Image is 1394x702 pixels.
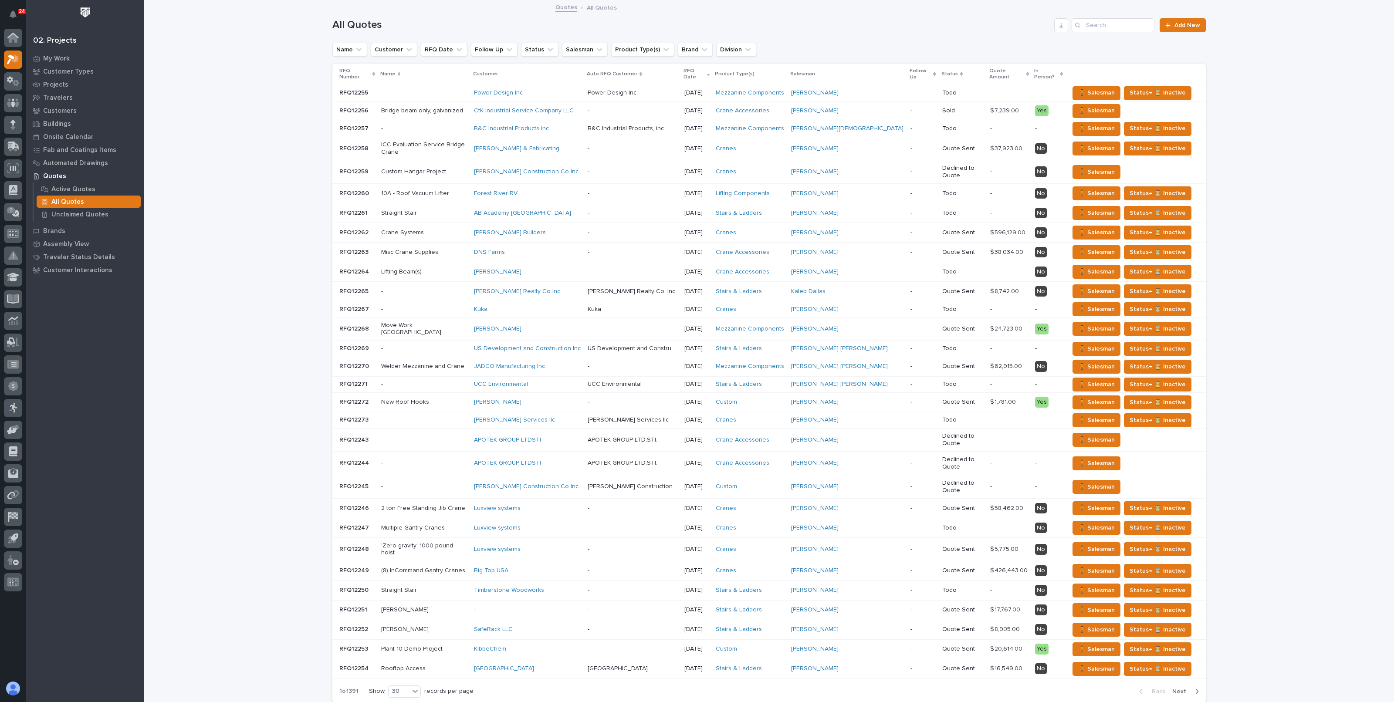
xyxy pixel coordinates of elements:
[942,165,984,179] p: Declined to Quote
[339,379,369,388] p: RFQ12271
[942,288,984,295] p: Quote Sent
[942,190,984,197] p: Todo
[1078,123,1115,134] span: 🧍 Salesman
[474,190,518,197] a: Forest River RV
[332,341,1206,357] tr: RFQ12269RFQ12269 -US Development and Construction Inc US Development and Construction Inc.US Deve...
[990,343,994,352] p: -
[1130,324,1186,334] span: Status→ ⏳ Inactive
[1078,143,1115,154] span: 🧍 Salesman
[332,301,1206,317] tr: RFQ12267RFQ12267 -Kuka KukaKuka [DATE]Cranes [PERSON_NAME] -Todo-- -🧍 SalesmanStatus→ ⏳ Inactive
[791,107,839,115] a: [PERSON_NAME]
[332,203,1206,223] tr: RFQ12261RFQ12261 Straight StairAB Academy [GEOGRAPHIC_DATA] -- [DATE]Stairs & Ladders [PERSON_NAM...
[43,227,65,235] p: Brands
[332,160,1206,184] tr: RFQ12259RFQ12259 Custom Hangar Project[PERSON_NAME] Construction Co Inc -- [DATE]Cranes [PERSON_N...
[1035,345,1062,352] p: -
[474,345,581,352] a: US Development and Construction Inc
[791,125,903,132] a: [PERSON_NAME][DEMOGRAPHIC_DATA]
[339,208,369,217] p: RFQ12261
[43,133,94,141] p: Onsite Calendar
[332,357,1206,376] tr: RFQ12270RFQ12270 Welder Mezzanine and CraneJADCO Manufacturing Inc -- [DATE]Mezzanine Components ...
[1124,245,1191,259] button: Status→ ⏳ Inactive
[43,81,68,89] p: Projects
[51,198,84,206] p: All Quotes
[474,268,521,276] a: [PERSON_NAME]
[339,361,371,370] p: RFQ12270
[684,249,709,256] p: [DATE]
[791,145,839,152] a: [PERSON_NAME]
[1124,342,1191,356] button: Status→ ⏳ Inactive
[26,65,144,78] a: Customer Types
[684,268,709,276] p: [DATE]
[1073,122,1120,136] button: 🧍 Salesman
[474,229,546,236] a: [PERSON_NAME] Builders
[339,143,370,152] p: RFQ12258
[910,325,935,333] p: -
[332,376,1206,392] tr: RFQ12271RFQ12271 -UCC Environmental UCC EnvironmentalUCC Environmental [DATE]Stairs & Ladders [PE...
[26,130,144,143] a: Onsite Calendar
[474,209,571,217] a: AB Academy [GEOGRAPHIC_DATA]
[43,107,77,115] p: Customers
[26,91,144,104] a: Travelers
[588,105,591,115] p: -
[1035,324,1049,334] div: Yes
[716,43,756,57] button: Division
[588,247,591,256] p: -
[990,88,994,97] p: -
[1073,284,1120,298] button: 🧍 Salesman
[716,249,769,256] a: Crane Accessories
[910,268,935,276] p: -
[990,123,994,132] p: -
[26,156,144,169] a: Automated Drawings
[26,52,144,65] a: My Work
[588,324,591,333] p: -
[371,43,417,57] button: Customer
[474,145,559,152] a: [PERSON_NAME] & Fabricating
[1130,286,1186,297] span: Status→ ⏳ Inactive
[942,249,984,256] p: Quote Sent
[1078,267,1115,277] span: 🧍 Salesman
[716,268,769,276] a: Crane Accessories
[474,363,545,370] a: JADCO Manufacturing Inc
[588,361,591,370] p: -
[942,125,984,132] p: Todo
[1124,360,1191,374] button: Status→ ⏳ Inactive
[990,227,1027,236] p: $ 596,129.00
[474,89,523,97] a: Power Design Inc
[942,363,984,370] p: Quote Sent
[791,209,839,217] a: [PERSON_NAME]
[716,229,736,236] a: Cranes
[990,267,994,276] p: -
[791,268,839,276] a: [PERSON_NAME]
[716,381,762,388] a: Stairs & Ladders
[588,188,591,197] p: -
[1035,361,1047,372] div: No
[26,78,144,91] a: Projects
[1130,88,1186,98] span: Status→ ⏳ Inactive
[381,141,467,156] p: ICC Evaluation Service Bridge Crane
[332,101,1206,121] tr: RFQ12256RFQ12256 Bridge beam only, galvanizedCtK Industrial Service Company LLC -- [DATE]Crane Ac...
[1078,105,1115,116] span: 🧍 Salesman
[1073,104,1120,118] button: 🧍 Salesman
[1130,304,1186,314] span: Status→ ⏳ Inactive
[332,137,1206,160] tr: RFQ12258RFQ12258 ICC Evaluation Service Bridge Crane[PERSON_NAME] & Fabricating -- [DATE]Cranes [...
[587,2,617,12] p: All Quotes
[716,325,784,333] a: Mezzanine Components
[474,381,528,388] a: UCC Environmental
[332,121,1206,137] tr: RFQ12257RFQ12257 -B&C Industrial Products inc B&C Industrial Products, incB&C Industrial Products...
[1035,105,1049,116] div: Yes
[26,237,144,250] a: Assembly View
[1035,306,1062,313] p: -
[339,88,370,97] p: RFQ12255
[942,268,984,276] p: Todo
[990,166,994,175] p: -
[910,229,935,236] p: -
[910,249,935,256] p: -
[381,209,467,217] p: Straight Stair
[381,125,467,132] p: -
[339,105,370,115] p: RFQ12256
[1078,344,1115,354] span: 🧍 Salesman
[1130,361,1186,372] span: Status→ ⏳ Inactive
[942,229,984,236] p: Quote Sent
[684,288,709,295] p: [DATE]
[1078,188,1115,199] span: 🧍 Salesman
